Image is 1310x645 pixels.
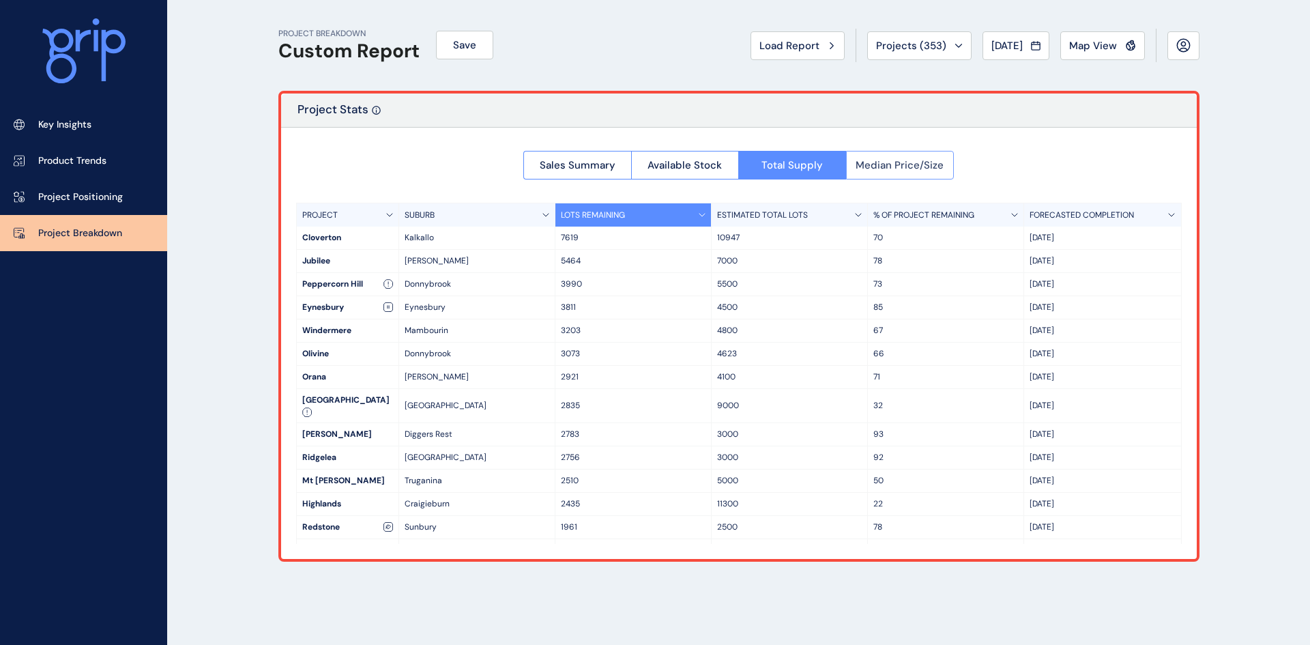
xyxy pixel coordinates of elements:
[717,325,862,336] p: 4800
[405,278,549,290] p: Donnybrook
[631,151,739,180] button: Available Stock
[873,452,1018,463] p: 92
[561,255,705,267] p: 5464
[991,39,1023,53] span: [DATE]
[561,232,705,244] p: 7619
[561,521,705,533] p: 1961
[1030,232,1175,244] p: [DATE]
[717,498,862,510] p: 11300
[873,475,1018,487] p: 50
[278,40,420,63] h1: Custom Report
[1069,39,1117,53] span: Map View
[561,498,705,510] p: 2435
[717,348,862,360] p: 4623
[873,255,1018,267] p: 78
[738,151,846,180] button: Total Supply
[297,250,398,272] div: Jubilee
[561,348,705,360] p: 3073
[1030,302,1175,313] p: [DATE]
[405,475,549,487] p: Truganina
[1030,400,1175,412] p: [DATE]
[1030,452,1175,463] p: [DATE]
[561,452,705,463] p: 2756
[561,371,705,383] p: 2921
[297,539,398,562] div: [PERSON_NAME]
[297,102,368,127] p: Project Stats
[1030,255,1175,267] p: [DATE]
[405,255,549,267] p: [PERSON_NAME]
[405,302,549,313] p: Eynesbury
[405,348,549,360] p: Donnybrook
[1030,210,1134,221] p: FORECASTED COMPLETION
[405,371,549,383] p: [PERSON_NAME]
[297,493,398,515] div: Highlands
[561,278,705,290] p: 3990
[1030,348,1175,360] p: [DATE]
[297,273,398,296] div: Peppercorn Hill
[297,446,398,469] div: Ridgelea
[873,348,1018,360] p: 66
[436,31,493,59] button: Save
[38,118,91,132] p: Key Insights
[717,302,862,313] p: 4500
[717,429,862,440] p: 3000
[561,302,705,313] p: 3811
[540,158,615,172] span: Sales Summary
[873,429,1018,440] p: 93
[561,400,705,412] p: 2835
[876,39,946,53] span: Projects ( 353 )
[297,296,398,319] div: Eynesbury
[38,190,123,204] p: Project Positioning
[873,400,1018,412] p: 32
[1030,278,1175,290] p: [DATE]
[873,521,1018,533] p: 78
[561,475,705,487] p: 2510
[405,325,549,336] p: Mambourin
[297,366,398,388] div: Orana
[867,31,972,60] button: Projects (353)
[717,371,862,383] p: 4100
[405,400,549,412] p: [GEOGRAPHIC_DATA]
[302,210,338,221] p: PROJECT
[1030,325,1175,336] p: [DATE]
[561,429,705,440] p: 2783
[297,423,398,446] div: [PERSON_NAME]
[751,31,845,60] button: Load Report
[297,227,398,249] div: Cloverton
[647,158,722,172] span: Available Stock
[297,470,398,492] div: Mt [PERSON_NAME]
[405,232,549,244] p: Kalkallo
[873,232,1018,244] p: 70
[405,429,549,440] p: Diggers Rest
[561,210,625,221] p: LOTS REMAINING
[759,39,819,53] span: Load Report
[1060,31,1145,60] button: Map View
[405,521,549,533] p: Sunbury
[717,255,862,267] p: 7000
[873,371,1018,383] p: 71
[873,498,1018,510] p: 22
[297,516,398,539] div: Redstone
[405,210,435,221] p: SUBURB
[982,31,1049,60] button: [DATE]
[38,227,122,240] p: Project Breakdown
[1030,371,1175,383] p: [DATE]
[297,389,398,422] div: [GEOGRAPHIC_DATA]
[1030,521,1175,533] p: [DATE]
[873,278,1018,290] p: 73
[405,452,549,463] p: [GEOGRAPHIC_DATA]
[873,302,1018,313] p: 85
[873,210,974,221] p: % OF PROJECT REMAINING
[717,278,862,290] p: 5500
[717,521,862,533] p: 2500
[717,210,808,221] p: ESTIMATED TOTAL LOTS
[717,400,862,412] p: 9000
[453,38,476,52] span: Save
[846,151,955,180] button: Median Price/Size
[1030,429,1175,440] p: [DATE]
[717,475,862,487] p: 5000
[297,319,398,342] div: Windermere
[38,154,106,168] p: Product Trends
[278,28,420,40] p: PROJECT BREAKDOWN
[405,498,549,510] p: Craigieburn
